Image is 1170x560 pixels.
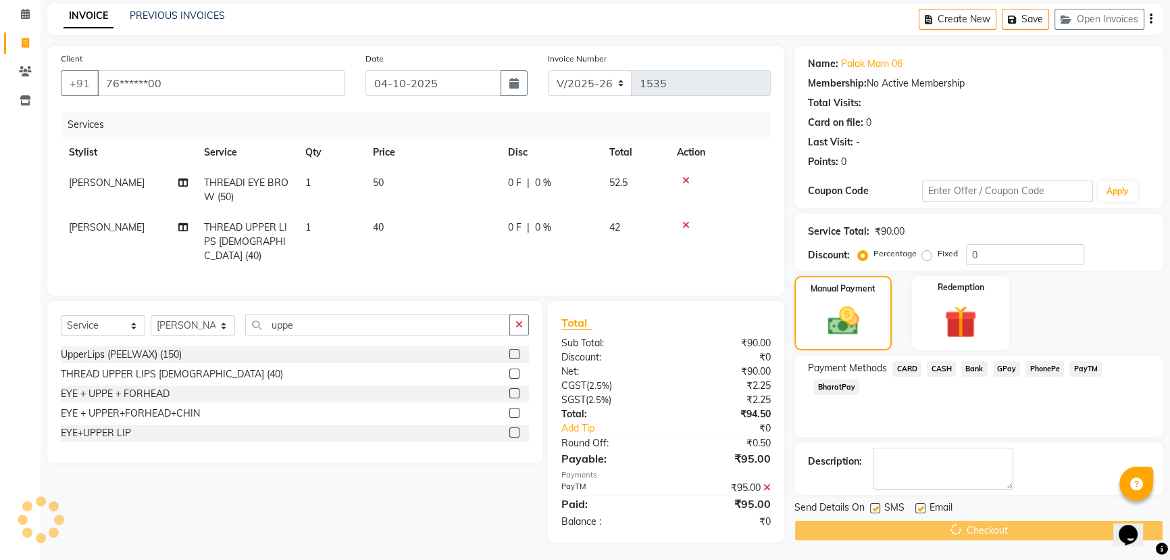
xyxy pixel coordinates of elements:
div: Paid: [551,496,666,512]
th: Service [196,137,297,168]
span: 2.5% [589,380,609,391]
span: 0 % [535,176,551,190]
div: - [856,135,860,149]
span: GPay [993,361,1021,377]
button: Open Invoices [1054,9,1144,30]
button: Save [1002,9,1049,30]
div: Points: [808,155,838,169]
div: Name: [808,57,838,71]
label: Manual Payment [811,283,875,295]
div: Total Visits: [808,96,861,110]
button: Apply [1098,181,1137,202]
span: 50 [373,177,384,189]
div: THREAD UPPER LIPS [DEMOGRAPHIC_DATA] (40) [61,367,283,381]
img: _gift.svg [934,302,987,342]
div: Service Total: [808,225,869,239]
div: EYE+UPPER LIP [61,426,131,440]
th: Qty [297,137,365,168]
div: ( ) [551,393,666,407]
th: Disc [500,137,601,168]
div: ₹90.00 [666,336,781,350]
span: 2.5% [588,394,609,405]
div: Total: [551,407,666,421]
div: Coupon Code [808,184,922,198]
span: BharatPay [813,379,859,395]
input: Search or Scan [245,314,510,335]
div: Description: [808,454,862,469]
span: 1 [305,221,311,233]
span: SMS [884,500,905,517]
span: 40 [373,221,384,233]
div: ₹94.50 [666,407,781,421]
th: Price [365,137,500,168]
th: Total [601,137,669,168]
span: 0 % [535,220,551,235]
span: [PERSON_NAME] [69,177,145,189]
span: Total [561,316,592,330]
div: 0 [866,116,871,130]
span: SGST [561,394,586,406]
div: UpperLips (PEELWAX) (150) [61,348,182,362]
div: ₹2.25 [666,379,781,393]
a: INVOICE [63,4,113,28]
span: 0 F [508,176,522,190]
div: EYE + UPPER+FORHEAD+CHIN [61,406,200,421]
label: Fixed [938,248,958,260]
span: Payment Methods [808,361,887,375]
div: PayTM [551,481,666,495]
div: ( ) [551,379,666,393]
div: Card on file: [808,116,863,130]
a: Palak Mam 06 [841,57,902,71]
span: 42 [609,221,620,233]
input: Enter Offer / Coupon Code [922,181,1093,202]
div: Payments [561,469,771,481]
div: Membership: [808,76,867,91]
div: Balance : [551,515,666,529]
label: Client [61,53,82,65]
span: 0 F [508,220,522,235]
div: Services [62,112,781,137]
div: Net: [551,365,666,379]
div: Last Visit: [808,135,853,149]
div: ₹95.00 [666,496,781,512]
div: ₹0 [685,421,781,436]
div: EYE + UPPE + FORHEAD [61,387,170,401]
label: Invoice Number [548,53,607,65]
div: 0 [841,155,846,169]
button: +91 [61,70,99,96]
div: No Active Membership [808,76,1150,91]
span: [PERSON_NAME] [69,221,145,233]
input: Search by Name/Mobile/Email/Code [97,70,345,96]
div: ₹90.00 [666,365,781,379]
button: Create New [919,9,996,30]
a: Add Tip [551,421,686,436]
div: ₹2.25 [666,393,781,407]
span: THREAD UPPER LIPS [DEMOGRAPHIC_DATA] (40) [204,221,287,262]
span: 52.5 [609,177,628,189]
span: CARD [892,361,921,377]
div: Sub Total: [551,336,666,350]
div: Discount: [808,248,850,262]
div: Payable: [551,450,666,467]
div: ₹95.00 [666,450,781,467]
img: _cash.svg [818,303,869,339]
span: PayTM [1069,361,1102,377]
a: PREVIOUS INVOICES [130,9,225,22]
div: Discount: [551,350,666,365]
div: Round Off: [551,436,666,450]
span: | [527,176,530,190]
span: Send Details On [794,500,865,517]
span: Email [930,500,952,517]
div: ₹95.00 [666,481,781,495]
th: Action [669,137,771,168]
iframe: chat widget [1113,506,1156,546]
span: 1 [305,177,311,189]
span: PhonePe [1025,361,1064,377]
th: Stylist [61,137,196,168]
span: THREADI EYE BROW (50) [204,177,288,203]
label: Percentage [873,248,917,260]
label: Redemption [938,281,984,294]
span: | [527,220,530,235]
div: ₹0 [666,350,781,365]
span: Bank [961,361,988,377]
